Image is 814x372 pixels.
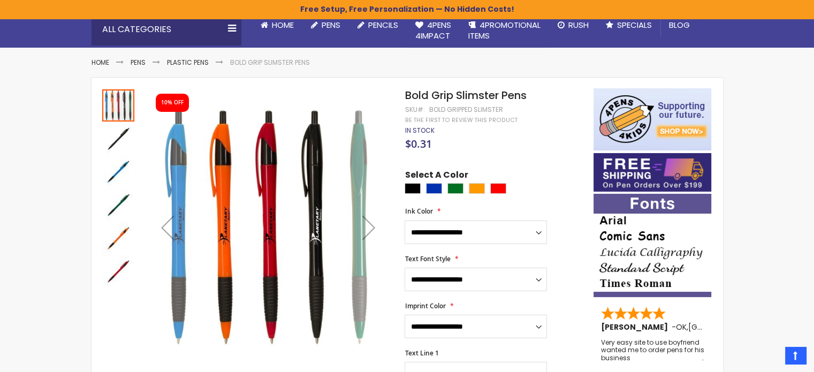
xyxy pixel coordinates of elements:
div: Bold Grip Slimster Pens [102,221,135,254]
img: font-personalization-examples [594,194,711,297]
span: Imprint Color [405,301,445,310]
li: Bold Grip Slimster Pens [230,58,310,67]
div: Bold Grip Slimster Pens [102,188,135,221]
a: 4Pens4impact [407,13,460,48]
span: Bold Grip Slimster Pens [405,88,526,103]
span: Home [272,19,294,31]
div: Previous [146,88,189,366]
img: Bold Grip Slimster Pens [102,255,134,287]
img: Bold Grip Slimster Pens [102,156,134,188]
a: 4PROMOTIONALITEMS [460,13,549,48]
div: Bold Gripped Slimster [429,105,503,114]
div: Bold Grip Slimster Pens [102,155,135,188]
span: Text Font Style [405,254,450,263]
div: Bold Grip Slimster Pens [102,254,134,287]
span: 4Pens 4impact [415,19,451,41]
strong: SKU [405,105,424,114]
span: Blog [669,19,690,31]
span: 4PROMOTIONAL ITEMS [468,19,541,41]
span: In stock [405,126,434,135]
div: 10% OFF [161,99,184,107]
div: Bold Grip Slimster Promotional Pens [102,88,135,122]
span: Select A Color [405,169,468,184]
a: Rush [549,13,597,37]
img: Bold Grip Slimster Pens [102,123,134,155]
img: 4pens 4 kids [594,88,711,150]
a: Pens [131,58,146,67]
a: Pens [302,13,349,37]
img: Bold Grip Slimster Pens [102,222,134,254]
img: Free shipping on orders over $199 [594,153,711,192]
div: All Categories [92,13,241,45]
a: Be the first to review this product [405,116,517,124]
div: Bold Grip Slimster Pens [102,122,135,155]
span: Pens [322,19,340,31]
img: Bold Grip Slimster Pens [102,189,134,221]
span: Ink Color [405,207,432,216]
span: Text Line 1 [405,348,438,358]
div: Green [447,183,463,194]
div: Blue [426,183,442,194]
span: Specials [617,19,652,31]
span: Rush [568,19,589,31]
div: Black [405,183,421,194]
span: $0.31 [405,136,431,151]
a: Home [92,58,109,67]
div: Red [490,183,506,194]
div: Next [347,88,390,366]
div: Availability [405,126,434,135]
span: Pencils [368,19,398,31]
div: Orange [469,183,485,194]
a: Specials [597,13,660,37]
a: Home [252,13,302,37]
a: Pencils [349,13,407,37]
img: Bold Grip Slimster Promotional Pens [146,104,390,348]
a: Blog [660,13,698,37]
a: Plastic Pens [167,58,209,67]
